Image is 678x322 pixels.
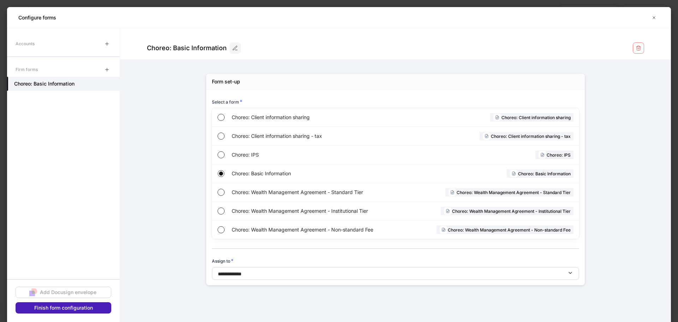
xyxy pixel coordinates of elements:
[441,207,573,215] div: Choreo: Wealth Management Agreement - Institutional Tier
[7,77,120,91] a: Choreo: Basic Information
[232,226,399,233] span: Choreo: Wealth Management Agreement - Non-standard Fee
[212,98,242,105] h6: Select a form
[16,37,35,50] div: Accounts
[232,114,394,121] span: Choreo: Client information sharing
[535,151,573,159] div: Choreo: IPS
[212,78,240,85] div: Form set-up
[147,44,227,52] div: Choreo: Basic Information
[18,14,56,21] h5: Configure forms
[232,207,399,215] span: Choreo: Wealth Management Agreement - Institutional Tier
[212,257,233,264] h6: Assign to
[14,80,75,87] h5: Choreo: Basic Information
[232,133,395,140] span: Choreo: Client information sharing - tax
[490,113,573,122] div: Choreo: Client information sharing
[40,289,96,296] div: Add Docusign envelope
[232,151,392,158] span: Choreo: IPS
[232,170,393,177] span: Choreo: Basic Information
[436,226,573,234] div: Choreo: Wealth Management Agreement - Non-standard Fee
[16,63,38,76] div: Firm forms
[507,169,573,178] div: Choreo: Basic Information
[16,287,111,298] button: Add Docusign envelope
[445,188,573,197] div: Choreo: Wealth Management Agreement - Standard Tier
[16,302,111,314] button: Finish form configuration
[34,304,93,311] div: Finish form configuration
[480,132,573,140] div: Choreo: Client information sharing - tax
[232,189,399,196] span: Choreo: Wealth Management Agreement - Standard Tier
